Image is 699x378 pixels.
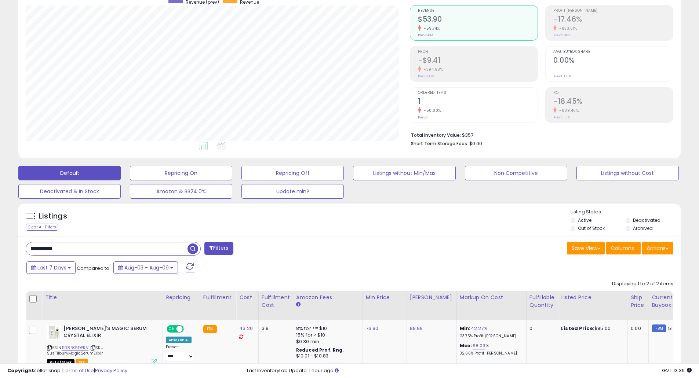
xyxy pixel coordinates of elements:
[611,245,634,252] span: Columns
[113,261,178,274] button: Aug-03 - Aug-09
[418,9,538,13] span: Revenue
[553,9,673,13] span: Profit [PERSON_NAME]
[578,217,591,223] label: Active
[130,166,232,180] button: Repricing On
[410,294,454,301] div: [PERSON_NAME]
[418,91,538,95] span: Ordered Items
[296,332,357,338] div: 15% for > $10
[557,108,579,113] small: -689.46%
[418,15,538,25] h2: $53.90
[418,97,538,107] h2: 1
[460,342,473,349] b: Max:
[410,325,423,332] a: 89.99
[37,264,66,271] span: Last 7 Days
[557,26,577,31] small: -833.61%
[241,184,344,199] button: Update min?
[421,67,443,72] small: -394.98%
[247,367,692,374] div: Last InventoryLab Update: 1 hour ago.
[633,225,653,231] label: Archived
[62,345,88,351] a: B08BK9DPRV
[262,325,287,332] div: 3.9
[460,325,471,332] b: Min:
[63,325,153,341] b: [PERSON_NAME]'S MAGIC SERUM CRYSTAL ELIXIR
[460,342,521,356] div: %
[204,242,233,255] button: Filters
[166,294,197,301] div: Repricing
[606,242,641,254] button: Columns
[469,140,482,147] span: $0.00
[296,325,357,332] div: 8% for <= $10
[561,325,622,332] div: $85.00
[529,325,552,332] div: 0
[633,217,660,223] label: Deactivated
[553,115,570,120] small: Prev: 3.13%
[7,367,127,374] div: seller snap | |
[18,166,121,180] button: Default
[418,56,538,66] h2: -$9.41
[47,325,62,340] img: 41EHwRi5NRL._SL40_.jpg
[166,345,194,361] div: Preset:
[418,33,433,37] small: Prev: $134
[421,26,440,31] small: -59.74%
[45,294,160,301] div: Title
[553,97,673,107] h2: -18.45%
[203,294,233,301] div: Fulfillment
[95,367,127,374] a: Privacy Policy
[578,225,605,231] label: Out of Stock
[296,338,357,345] div: $0.30 min
[262,294,290,309] div: Fulfillment Cost
[460,294,523,301] div: Markup on Cost
[571,209,681,216] p: Listing States:
[366,294,404,301] div: Min Price
[652,294,689,309] div: Current Buybox Price
[460,325,521,339] div: %
[465,166,567,180] button: Non Competitive
[353,166,455,180] button: Listings without Min/Max
[642,242,673,254] button: Actions
[662,367,692,374] span: 2025-08-17 13:39 GMT
[567,242,605,254] button: Save View
[456,291,526,320] th: The percentage added to the cost of goods (COGS) that forms the calculator for Min & Max prices.
[411,140,468,147] b: Short Term Storage Fees:
[411,132,461,138] b: Total Inventory Value:
[7,367,34,374] strong: Copyright
[77,265,110,272] span: Compared to:
[561,294,625,301] div: Listed Price
[26,224,58,231] div: Clear All Filters
[460,351,521,356] p: 32.66% Profit [PERSON_NAME]
[296,294,360,301] div: Amazon Fees
[553,56,673,66] h2: 0.00%
[421,108,441,113] small: -50.00%
[47,325,157,364] div: ASIN:
[63,367,94,374] a: Terms of Use
[612,280,673,287] div: Displaying 1 to 2 of 2 items
[203,325,217,333] small: FBA
[241,166,344,180] button: Repricing Off
[239,325,253,332] a: 43.20
[460,334,521,339] p: 23.75% Profit [PERSON_NAME]
[296,353,357,359] div: $10.01 - $10.83
[167,326,176,332] span: ON
[418,50,538,54] span: Profit
[239,294,255,301] div: Cost
[553,91,673,95] span: ROI
[553,74,571,78] small: Prev: 0.00%
[652,324,666,332] small: FBM
[130,184,232,199] button: Amazon & BB24 0%
[18,184,121,199] button: Deactivated & In Stock
[668,325,680,332] span: 51.34
[553,15,673,25] h2: -17.46%
[26,261,76,274] button: Last 7 Days
[553,33,570,37] small: Prev: 2.38%
[631,294,645,309] div: Ship Price
[418,115,428,120] small: Prev: 2
[471,325,484,332] a: 42.27
[631,325,643,332] div: 0.00
[39,211,67,221] h5: Listings
[473,342,486,349] a: 68.03
[296,347,344,353] b: Reduced Prof. Rng.
[529,294,555,309] div: Fulfillable Quantity
[47,345,104,356] span: | SKU: SusTilburyMagicSerumElixir
[418,74,434,78] small: Prev: $3.19
[411,130,668,139] li: $357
